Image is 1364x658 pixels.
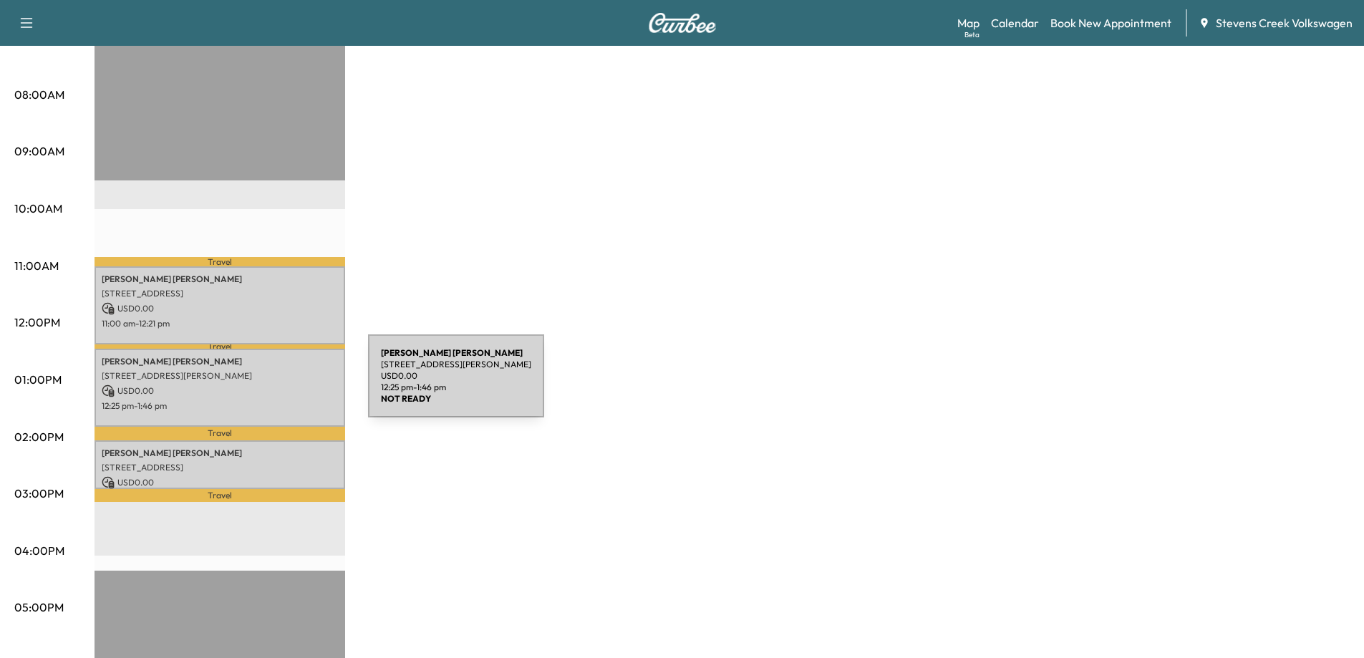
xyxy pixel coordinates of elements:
span: Stevens Creek Volkswagen [1216,14,1353,32]
p: 01:00PM [14,371,62,388]
p: [STREET_ADDRESS] [102,462,338,473]
p: 11:00AM [14,257,59,274]
p: 12:00PM [14,314,60,331]
p: [PERSON_NAME] [PERSON_NAME] [102,447,338,459]
p: [STREET_ADDRESS][PERSON_NAME] [102,370,338,382]
a: MapBeta [957,14,980,32]
p: USD 0.00 [102,476,338,489]
p: 03:00PM [14,485,64,502]
p: 10:00AM [14,200,62,217]
p: 04:00PM [14,542,64,559]
a: Book New Appointment [1050,14,1171,32]
p: Travel [95,427,345,440]
p: 02:00PM [14,428,64,445]
a: Calendar [991,14,1039,32]
p: Travel [95,489,345,501]
img: Curbee Logo [648,13,717,33]
p: [PERSON_NAME] [PERSON_NAME] [102,274,338,285]
div: Beta [964,29,980,40]
p: USD 0.00 [102,302,338,315]
p: 09:00AM [14,142,64,160]
p: [STREET_ADDRESS] [102,288,338,299]
p: 08:00AM [14,86,64,103]
p: [PERSON_NAME] [PERSON_NAME] [102,356,338,367]
p: Travel [95,257,345,266]
p: 05:00PM [14,599,64,616]
p: USD 0.00 [102,384,338,397]
p: Travel [95,344,345,348]
p: 11:00 am - 12:21 pm [102,318,338,329]
p: 12:25 pm - 1:46 pm [102,400,338,412]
